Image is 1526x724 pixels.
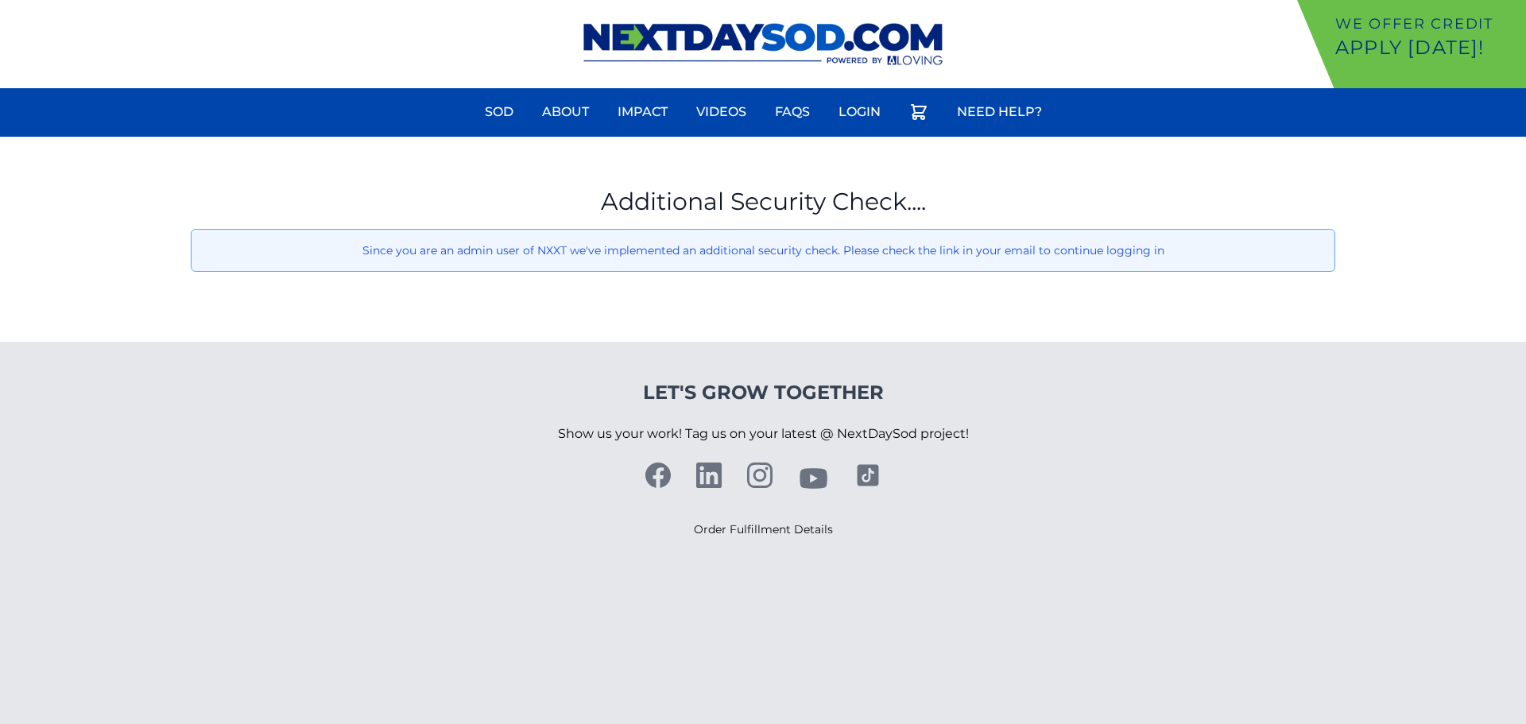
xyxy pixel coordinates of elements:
p: Since you are an admin user of NXXT we've implemented an additional security check. Please check ... [204,242,1322,258]
a: Impact [608,93,677,131]
p: We offer Credit [1335,13,1520,35]
a: Order Fulfillment Details [694,522,833,536]
a: Need Help? [947,93,1052,131]
h4: Let's Grow Together [558,380,969,405]
a: Sod [475,93,523,131]
a: Login [829,93,890,131]
a: Videos [687,93,756,131]
a: About [533,93,598,131]
h1: Additional Security Check.... [191,188,1335,216]
p: Apply [DATE]! [1335,35,1520,60]
a: FAQs [765,93,819,131]
p: Show us your work! Tag us on your latest @ NextDaySod project! [558,405,969,463]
